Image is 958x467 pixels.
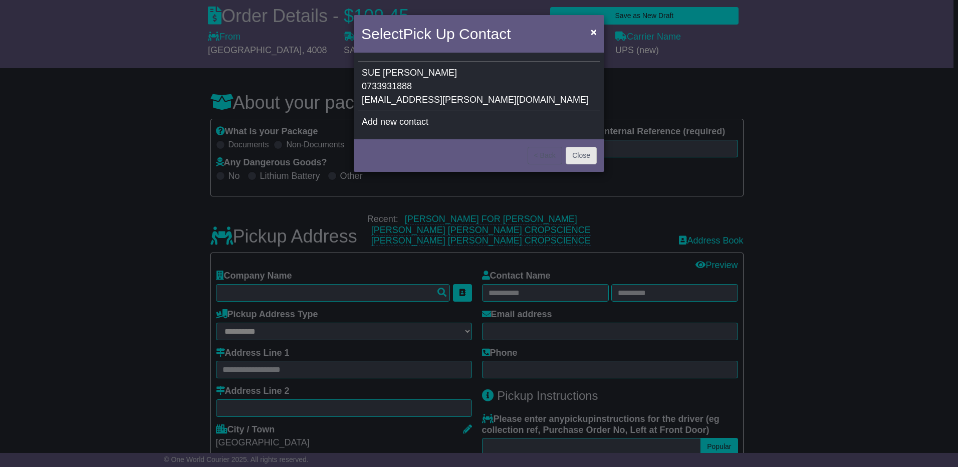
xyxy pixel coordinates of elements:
[591,26,597,38] span: ×
[403,26,454,42] span: Pick Up
[362,81,412,91] span: 0733931888
[383,68,457,78] span: [PERSON_NAME]
[362,117,428,127] span: Add new contact
[362,68,380,78] span: SUE
[361,23,511,45] h4: Select
[362,95,589,105] span: [EMAIL_ADDRESS][PERSON_NAME][DOMAIN_NAME]
[528,147,562,164] button: < Back
[586,22,602,42] button: Close
[459,26,511,42] span: Contact
[566,147,597,164] button: Close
